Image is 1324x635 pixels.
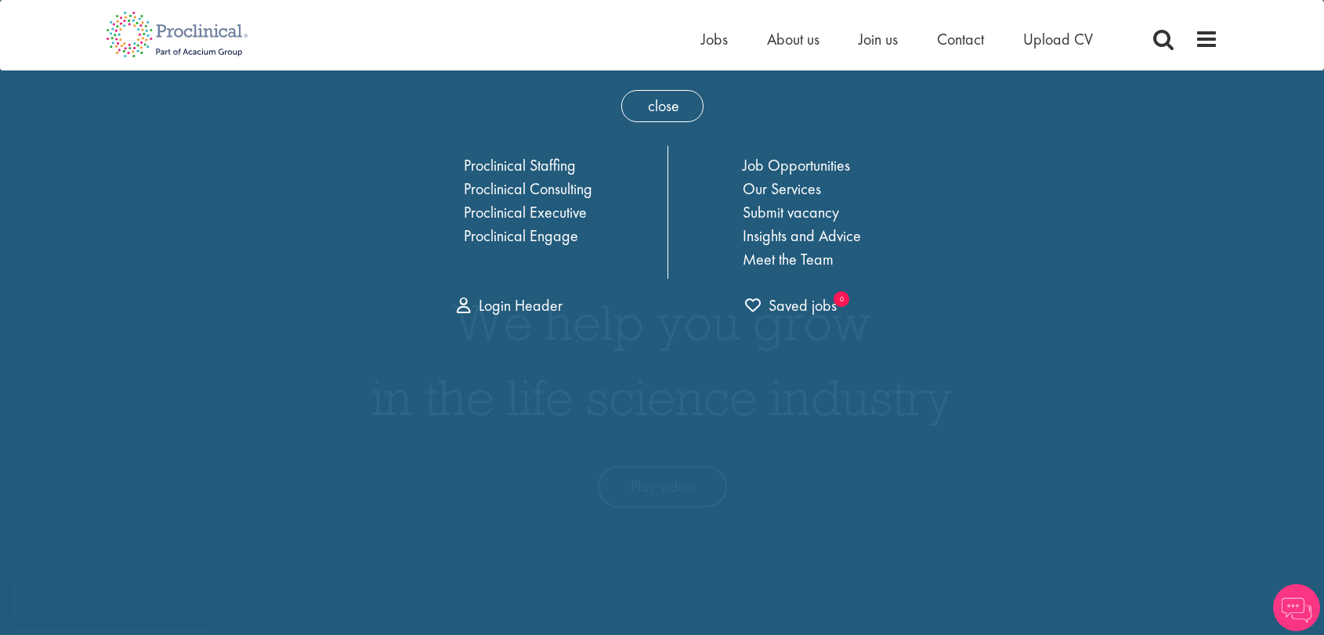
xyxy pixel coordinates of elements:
a: Job Opportunities [743,155,850,175]
a: Proclinical Staffing [464,155,576,175]
a: 0 jobs in shortlist [745,294,837,317]
a: Proclinical Executive [464,202,587,222]
a: Insights and Advice [743,225,861,246]
span: Saved jobs [745,295,837,316]
a: Proclinical Consulting [464,179,592,199]
a: Login Header [457,295,563,316]
a: Contact [937,29,984,49]
a: Proclinical Engage [464,225,578,246]
a: Our Services [743,179,821,199]
a: Submit vacancy [743,202,839,222]
sub: 0 [834,291,849,307]
a: About us [767,29,819,49]
a: Meet the Team [743,249,834,269]
span: close [621,90,704,122]
a: Upload CV [1023,29,1093,49]
a: Jobs [701,29,728,49]
img: Chatbot [1273,584,1320,631]
a: Join us [859,29,898,49]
